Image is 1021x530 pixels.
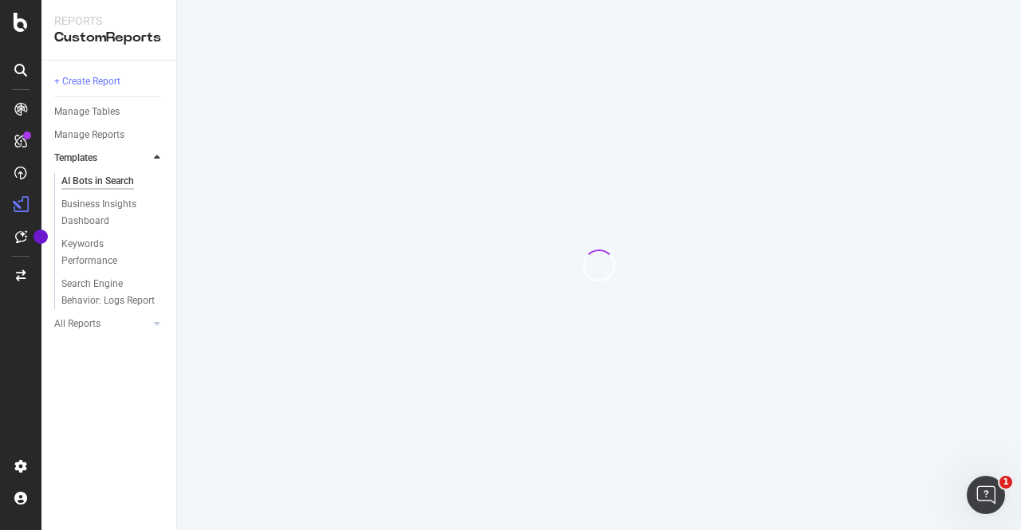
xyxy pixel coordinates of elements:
[34,230,48,244] div: Tooltip anchor
[54,73,165,90] a: + Create Report
[61,276,165,309] a: Search Engine Behavior: Logs Report
[54,104,120,120] div: Manage Tables
[61,196,165,230] a: Business Insights Dashboard
[61,236,165,269] a: Keywords Performance
[967,476,1005,514] iframe: Intercom live chat
[61,173,165,190] a: AI Bots in Search
[61,196,153,230] div: Business Insights Dashboard
[54,316,101,332] div: All Reports
[54,104,165,120] a: Manage Tables
[54,127,124,143] div: Manage Reports
[54,150,97,167] div: Templates
[54,13,164,29] div: Reports
[61,276,156,309] div: Search Engine Behavior: Logs Report
[54,127,165,143] a: Manage Reports
[54,73,120,90] div: + Create Report
[61,236,151,269] div: Keywords Performance
[54,29,164,47] div: CustomReports
[54,150,149,167] a: Templates
[999,476,1012,489] span: 1
[54,316,149,332] a: All Reports
[61,173,134,190] div: AI Bots in Search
